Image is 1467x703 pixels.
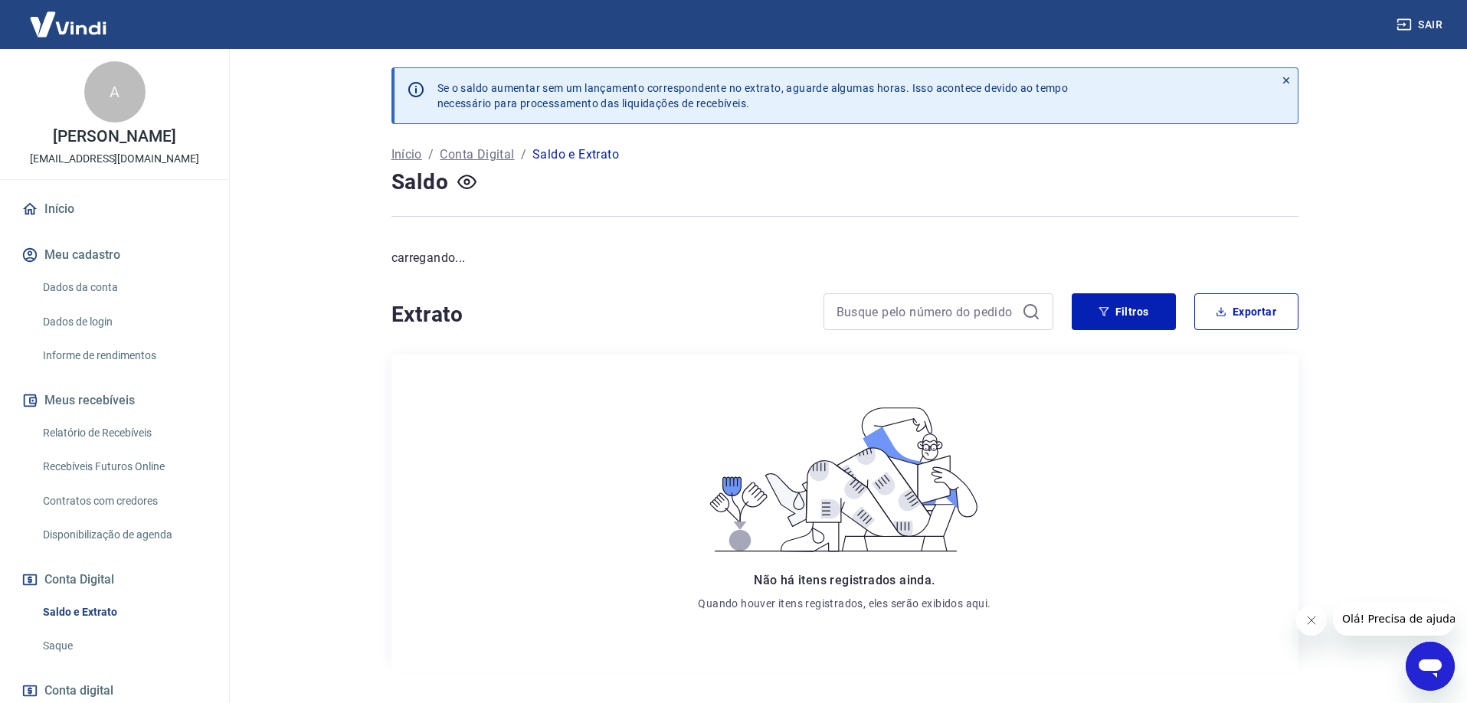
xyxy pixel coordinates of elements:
iframe: Fechar mensagem [1296,605,1327,636]
button: Sair [1393,11,1449,39]
p: [EMAIL_ADDRESS][DOMAIN_NAME] [30,151,199,167]
p: Se o saldo aumentar sem um lançamento correspondente no extrato, aguarde algumas horas. Isso acon... [437,80,1069,111]
iframe: Botão para abrir a janela de mensagens [1406,642,1455,691]
button: Conta Digital [18,563,211,597]
button: Meu cadastro [18,238,211,272]
span: Olá! Precisa de ajuda? [9,11,129,23]
h4: Extrato [391,299,805,330]
div: A [84,61,146,123]
h4: Saldo [391,167,449,198]
a: Disponibilização de agenda [37,519,211,551]
a: Início [18,192,211,226]
span: Conta digital [44,680,113,701]
p: [PERSON_NAME] [53,129,175,145]
span: Não há itens registrados ainda. [754,573,935,587]
a: Dados de login [37,306,211,338]
iframe: Mensagem da empresa [1333,602,1455,636]
button: Meus recebíveis [18,384,211,417]
a: Saldo e Extrato [37,597,211,628]
a: Conta Digital [440,146,514,164]
button: Filtros [1072,293,1176,330]
a: Contratos com credores [37,486,211,517]
a: Dados da conta [37,272,211,303]
a: Informe de rendimentos [37,340,211,371]
img: Vindi [18,1,118,47]
a: Início [391,146,422,164]
p: Quando houver itens registrados, eles serão exibidos aqui. [698,596,991,611]
p: carregando... [391,249,1298,267]
a: Saque [37,630,211,662]
button: Exportar [1194,293,1298,330]
p: / [521,146,526,164]
p: Saldo e Extrato [532,146,619,164]
a: Relatório de Recebíveis [37,417,211,449]
p: / [428,146,434,164]
input: Busque pelo número do pedido [837,300,1016,323]
a: Recebíveis Futuros Online [37,451,211,482]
